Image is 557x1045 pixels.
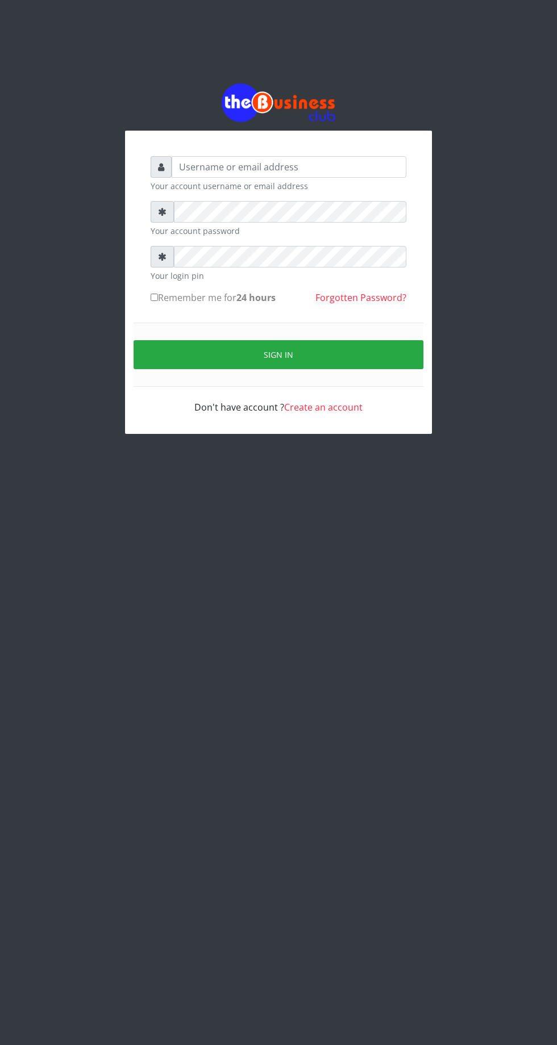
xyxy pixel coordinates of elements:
[315,291,406,304] a: Forgotten Password?
[151,225,406,237] small: Your account password
[151,387,406,414] div: Don't have account ?
[151,291,276,304] label: Remember me for
[284,401,363,413] a: Create an account
[236,291,276,304] b: 24 hours
[172,156,406,178] input: Username or email address
[134,340,423,369] button: Sign in
[151,294,158,301] input: Remember me for24 hours
[151,180,406,192] small: Your account username or email address
[151,270,406,282] small: Your login pin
